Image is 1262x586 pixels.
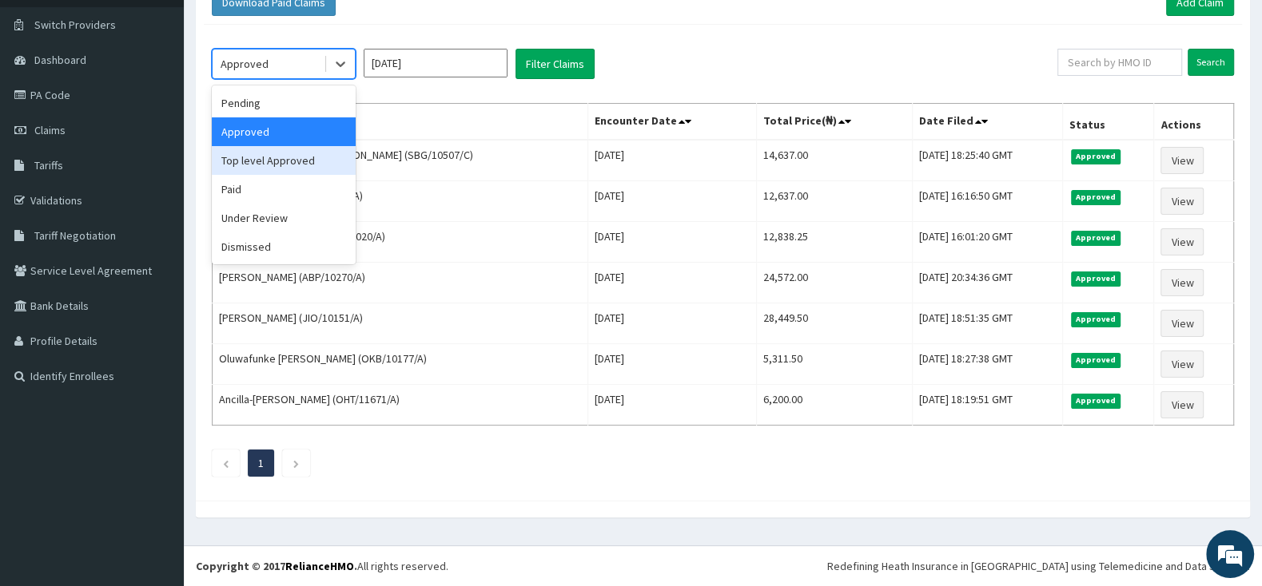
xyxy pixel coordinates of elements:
th: Total Price(₦) [756,104,912,141]
a: View [1160,391,1204,418]
input: Select Month and Year [364,49,508,77]
td: 12,637.00 [756,181,912,222]
th: Status [1062,104,1154,141]
td: [PERSON_NAME] (JIO/10064/A) [213,181,588,222]
footer: All rights reserved. [184,545,1262,586]
a: View [1160,228,1204,255]
td: [DATE] 16:01:20 GMT [912,222,1062,263]
span: Claims [34,123,66,137]
td: [DATE] [588,140,757,181]
span: Approved [1071,190,1121,204]
td: 12,838.25 [756,222,912,263]
strong: Copyright © 2017 . [196,559,357,573]
a: RelianceHMO [285,559,354,573]
td: 5,311.50 [756,344,912,385]
div: Paid [212,175,356,204]
td: SHEDRACK OMODUVIE [PERSON_NAME] (SBG/10507/C) [213,140,588,181]
td: [DATE] 18:25:40 GMT [912,140,1062,181]
a: Next page [293,456,300,470]
a: Page 1 is your current page [258,456,264,470]
a: View [1160,310,1204,337]
div: Approved [221,56,269,72]
span: Approved [1071,353,1121,367]
td: [PERSON_NAME] (JIO/10151/A) [213,303,588,344]
div: Top level Approved [212,146,356,175]
th: Name [213,104,588,141]
td: [DATE] 20:34:36 GMT [912,263,1062,303]
span: Approved [1071,271,1121,286]
span: Tariff Negotiation [34,228,116,243]
td: [DATE] [588,263,757,303]
th: Date Filed [912,104,1062,141]
td: Ancilla-[PERSON_NAME] (OHT/11671/A) [213,385,588,426]
div: Approved [212,117,356,146]
td: 6,200.00 [756,385,912,426]
span: Approved [1071,394,1121,408]
td: 14,637.00 [756,140,912,181]
span: Switch Providers [34,18,116,32]
span: Approved [1071,231,1121,245]
div: Dismissed [212,232,356,261]
span: Dashboard [34,53,86,67]
td: Oluwafunke [PERSON_NAME] (OKB/10177/A) [213,344,588,385]
td: [DATE] [588,385,757,426]
td: Udu [PERSON_NAME] (FYC/10020/A) [213,222,588,263]
td: [DATE] 18:27:38 GMT [912,344,1062,385]
span: Approved [1071,149,1121,164]
div: Pending [212,89,356,117]
a: View [1160,269,1204,296]
div: Under Review [212,204,356,232]
div: Redefining Heath Insurance in [GEOGRAPHIC_DATA] using Telemedicine and Data Science! [827,558,1250,574]
th: Actions [1154,104,1234,141]
td: [DATE] 16:16:50 GMT [912,181,1062,222]
a: View [1160,350,1204,378]
td: 24,572.00 [756,263,912,303]
td: [PERSON_NAME] (ABP/10270/A) [213,263,588,303]
td: [DATE] 18:19:51 GMT [912,385,1062,426]
button: Filter Claims [516,49,595,79]
td: [DATE] [588,344,757,385]
a: View [1160,188,1204,215]
a: View [1160,147,1204,174]
td: [DATE] [588,181,757,222]
td: 28,449.50 [756,303,912,344]
span: Approved [1071,312,1121,327]
input: Search [1188,49,1234,76]
th: Encounter Date [588,104,757,141]
td: [DATE] [588,222,757,263]
span: Tariffs [34,158,63,172]
input: Search by HMO ID [1057,49,1182,76]
td: [DATE] [588,303,757,344]
td: [DATE] 18:51:35 GMT [912,303,1062,344]
a: Previous page [222,456,229,470]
